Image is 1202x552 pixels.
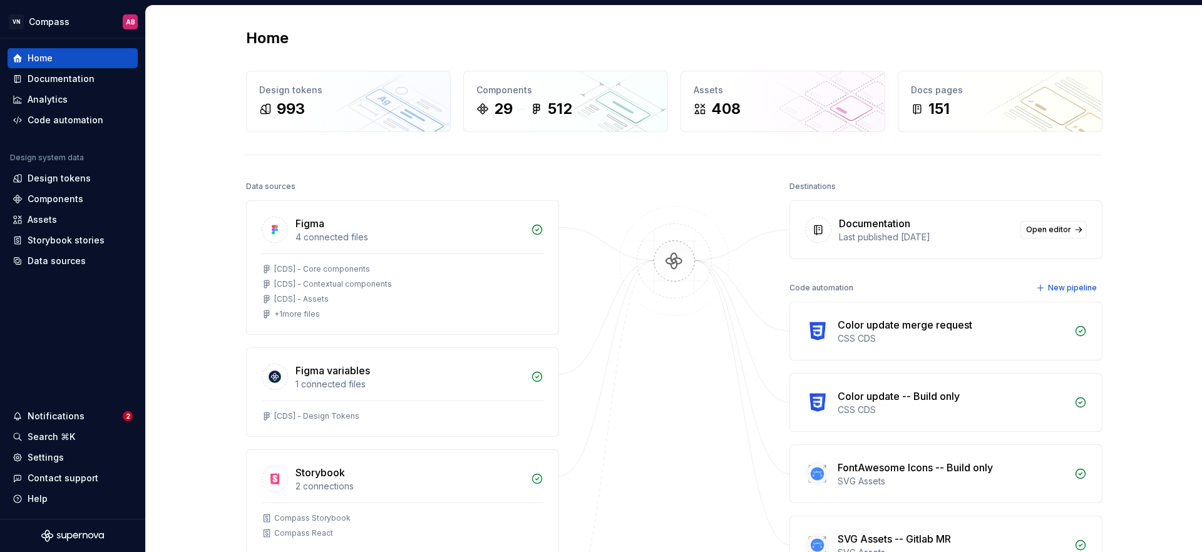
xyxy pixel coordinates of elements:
[8,406,138,426] button: Notifications2
[911,84,1089,96] div: Docs pages
[838,475,1067,488] div: SVG Assets
[8,110,138,130] a: Code automation
[838,531,951,546] div: SVG Assets -- Gitlab MR
[28,431,75,443] div: Search ⌘K
[8,89,138,110] a: Analytics
[274,264,370,274] div: [CDS] - Core components
[8,489,138,509] button: Help
[838,460,993,475] div: FontAwesome Icons -- Build only
[789,178,836,195] div: Destinations
[274,309,320,319] div: + 1 more files
[274,528,333,538] div: Compass React
[28,234,105,247] div: Storybook stories
[28,451,64,464] div: Settings
[928,99,950,119] div: 151
[1020,221,1087,238] a: Open editor
[123,411,133,421] span: 2
[274,294,329,304] div: [CDS] - Assets
[3,8,143,35] button: VNCompassAB
[9,14,24,29] div: VN
[28,172,91,185] div: Design tokens
[8,189,138,209] a: Components
[246,200,559,335] a: Figma4 connected files[CDS] - Core components[CDS] - Contextual components[CDS] - Assets+1more files
[28,93,68,106] div: Analytics
[8,251,138,271] a: Data sources
[28,493,48,505] div: Help
[28,472,98,484] div: Contact support
[8,48,138,68] a: Home
[839,231,1013,243] div: Last published [DATE]
[681,71,885,132] a: Assets408
[8,69,138,89] a: Documentation
[1026,225,1071,235] span: Open editor
[8,230,138,250] a: Storybook stories
[274,279,392,289] div: [CDS] - Contextual components
[476,84,655,96] div: Components
[295,216,324,231] div: Figma
[246,28,289,48] h2: Home
[295,378,523,391] div: 1 connected files
[8,447,138,468] a: Settings
[28,73,95,85] div: Documentation
[28,410,85,422] div: Notifications
[28,193,83,205] div: Components
[295,465,345,480] div: Storybook
[838,404,1067,416] div: CSS CDS
[295,231,523,243] div: 4 connected files
[839,216,910,231] div: Documentation
[10,153,84,163] div: Design system data
[28,52,53,64] div: Home
[838,389,960,404] div: Color update -- Build only
[274,513,351,523] div: Compass Storybook
[694,84,872,96] div: Assets
[295,363,370,378] div: Figma variables
[1032,279,1102,297] button: New pipeline
[277,99,305,119] div: 993
[8,468,138,488] button: Contact support
[711,99,741,119] div: 408
[126,17,135,27] div: AB
[259,84,438,96] div: Design tokens
[789,279,853,297] div: Code automation
[295,480,523,493] div: 2 connections
[41,529,104,542] svg: Supernova Logo
[8,210,138,230] a: Assets
[463,71,668,132] a: Components29512
[8,168,138,188] a: Design tokens
[548,99,572,119] div: 512
[28,213,57,226] div: Assets
[246,347,559,437] a: Figma variables1 connected files[CDS] - Design Tokens
[838,317,972,332] div: Color update merge request
[246,178,295,195] div: Data sources
[274,411,359,421] div: [CDS] - Design Tokens
[838,332,1067,345] div: CSS CDS
[246,71,451,132] a: Design tokens993
[494,99,513,119] div: 29
[28,114,103,126] div: Code automation
[8,427,138,447] button: Search ⌘K
[28,255,86,267] div: Data sources
[898,71,1102,132] a: Docs pages151
[29,16,69,28] div: Compass
[1048,283,1097,293] span: New pipeline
